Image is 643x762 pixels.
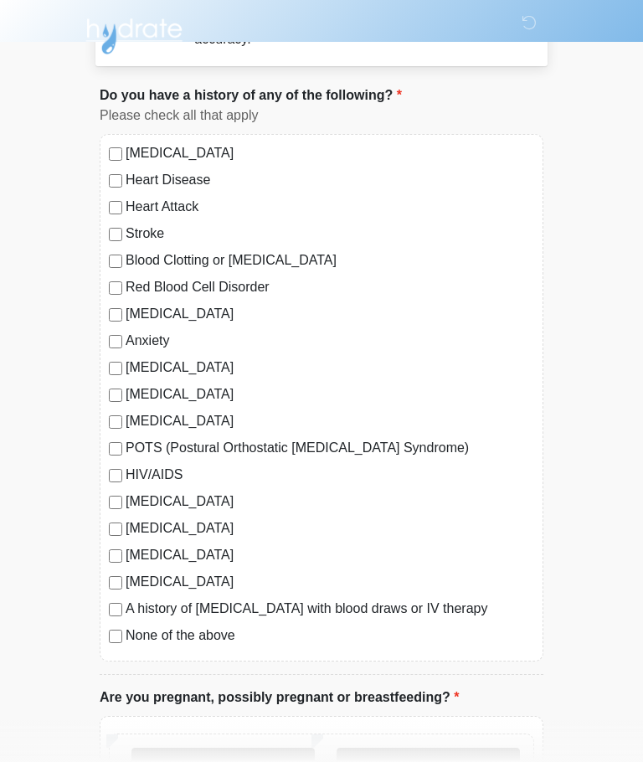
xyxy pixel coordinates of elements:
label: [MEDICAL_DATA] [126,358,534,378]
label: Heart Attack [126,197,534,217]
input: Stroke [109,228,122,241]
label: [MEDICAL_DATA] [126,572,534,592]
input: Heart Attack [109,201,122,214]
input: [MEDICAL_DATA] [109,389,122,402]
label: Stroke [126,224,534,244]
label: [MEDICAL_DATA] [126,545,534,565]
label: [MEDICAL_DATA] [126,411,534,431]
label: [MEDICAL_DATA] [126,518,534,538]
label: Heart Disease [126,170,534,190]
input: [MEDICAL_DATA] [109,362,122,375]
input: POTS (Postural Orthostatic [MEDICAL_DATA] Syndrome) [109,442,122,456]
label: Blood Clotting or [MEDICAL_DATA] [126,250,534,270]
label: [MEDICAL_DATA] [126,492,534,512]
label: Are you pregnant, possibly pregnant or breastfeeding? [100,687,459,708]
input: [MEDICAL_DATA] [109,147,122,161]
input: [MEDICAL_DATA] [109,549,122,563]
input: HIV/AIDS [109,469,122,482]
label: None of the above [126,626,534,646]
label: A history of [MEDICAL_DATA] with blood draws or IV therapy [126,599,534,619]
label: HIV/AIDS [126,465,534,485]
input: A history of [MEDICAL_DATA] with blood draws or IV therapy [109,603,122,616]
label: [MEDICAL_DATA] [126,304,534,324]
input: Anxiety [109,335,122,348]
div: Please check all that apply [100,106,543,126]
label: [MEDICAL_DATA] [126,384,534,404]
input: Red Blood Cell Disorder [109,281,122,295]
input: [MEDICAL_DATA] [109,523,122,536]
label: Anxiety [126,331,534,351]
input: [MEDICAL_DATA] [109,415,122,429]
input: None of the above [109,630,122,643]
input: Heart Disease [109,174,122,188]
input: Blood Clotting or [MEDICAL_DATA] [109,255,122,268]
img: Hydrate IV Bar - Arcadia Logo [83,13,185,55]
label: Red Blood Cell Disorder [126,277,534,297]
label: POTS (Postural Orthostatic [MEDICAL_DATA] Syndrome) [126,438,534,458]
input: [MEDICAL_DATA] [109,308,122,322]
label: Do you have a history of any of the following? [100,85,402,106]
input: [MEDICAL_DATA] [109,496,122,509]
label: [MEDICAL_DATA] [126,143,534,163]
input: [MEDICAL_DATA] [109,576,122,590]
